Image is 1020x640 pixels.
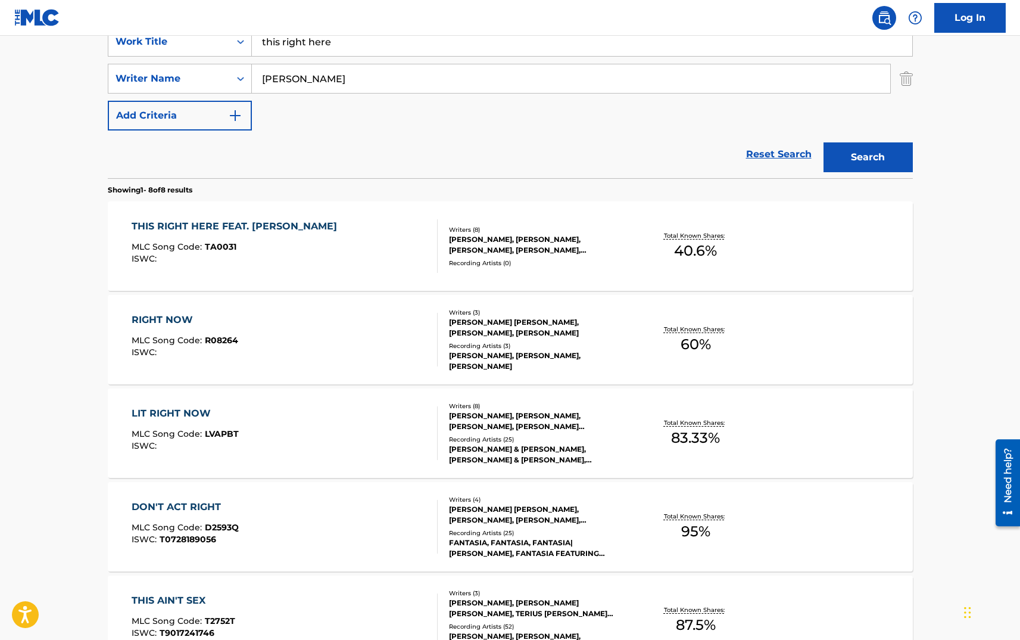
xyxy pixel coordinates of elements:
div: Help [903,6,927,30]
span: ISWC : [132,627,160,638]
div: Recording Artists ( 3 ) [449,341,629,350]
button: Search [824,142,913,172]
img: help [908,11,922,25]
span: 40.6 % [674,240,717,262]
div: [PERSON_NAME], [PERSON_NAME], [PERSON_NAME], [PERSON_NAME] [PERSON_NAME], [PERSON_NAME], [PERSON_... [449,411,629,432]
span: R08264 [205,335,238,346]
p: Total Known Shares: [664,605,728,614]
div: Writers ( 3 ) [449,589,629,598]
img: search [877,11,891,25]
span: T2752T [205,616,235,626]
span: ISWC : [132,253,160,264]
span: TA0031 [205,241,236,252]
div: [PERSON_NAME], [PERSON_NAME] [PERSON_NAME], TERIUS [PERSON_NAME] [PERSON_NAME] [449,598,629,619]
div: Recording Artists ( 25 ) [449,435,629,444]
p: Total Known Shares: [664,325,728,334]
a: Public Search [872,6,896,30]
a: DON'T ACT RIGHTMLC Song Code:D2593QISWC:T0728189056Writers (4)[PERSON_NAME] [PERSON_NAME], [PERSO... [108,482,913,571]
div: Drag [964,595,971,630]
span: MLC Song Code : [132,428,205,439]
iframe: Chat Widget [960,583,1020,640]
div: [PERSON_NAME] [PERSON_NAME], [PERSON_NAME], [PERSON_NAME] [449,317,629,338]
a: RIGHT NOWMLC Song Code:R08264ISWC:Writers (3)[PERSON_NAME] [PERSON_NAME], [PERSON_NAME], [PERSON_... [108,295,913,384]
div: Recording Artists ( 0 ) [449,259,629,268]
div: [PERSON_NAME] [PERSON_NAME], [PERSON_NAME], [PERSON_NAME], [PERSON_NAME] [449,504,629,526]
a: Log In [934,3,1006,33]
span: ISWC : [132,440,160,451]
span: MLC Song Code : [132,335,205,346]
img: MLC Logo [14,9,60,26]
div: [PERSON_NAME], [PERSON_NAME], [PERSON_NAME], [PERSON_NAME], [PERSON_NAME], [PERSON_NAME] [PERSON_... [449,234,629,256]
p: Total Known Shares: [664,418,728,427]
div: Recording Artists ( 52 ) [449,622,629,631]
span: D2593Q [205,522,239,533]
div: Work Title [116,35,223,49]
div: Recording Artists ( 25 ) [449,529,629,538]
span: MLC Song Code : [132,616,205,626]
span: T9017241746 [160,627,214,638]
p: Total Known Shares: [664,231,728,240]
div: Writers ( 3 ) [449,308,629,317]
div: Writers ( 8 ) [449,402,629,411]
div: FANTASIA, FANTASIA, FANTASIA|[PERSON_NAME], FANTASIA FEATURING [PERSON_NAME], [PERSON_NAME] FEAT.... [449,538,629,559]
p: Showing 1 - 8 of 8 results [108,185,192,195]
div: Writer Name [116,72,223,86]
div: [PERSON_NAME] & [PERSON_NAME], [PERSON_NAME] & [PERSON_NAME], [PERSON_NAME] & [PERSON_NAME], [PER... [449,444,629,465]
a: LIT RIGHT NOWMLC Song Code:LVAPBTISWC:Writers (8)[PERSON_NAME], [PERSON_NAME], [PERSON_NAME], [PE... [108,389,913,478]
span: LVAPBT [205,428,239,439]
div: Writers ( 8 ) [449,225,629,234]
div: RIGHT NOW [132,313,238,327]
div: LIT RIGHT NOW [132,406,239,421]
div: [PERSON_NAME], [PERSON_NAME], [PERSON_NAME] [449,350,629,372]
span: 87.5 % [676,614,716,636]
iframe: Resource Center [987,435,1020,531]
img: 9d2ae6d4665cec9f34b9.svg [228,108,242,123]
img: Delete Criterion [900,64,913,94]
p: Total Known Shares: [664,512,728,521]
div: THIS AIN'T SEX [132,594,235,608]
div: DON'T ACT RIGHT [132,500,239,514]
div: THIS RIGHT HERE FEAT. [PERSON_NAME] [132,219,343,234]
span: ISWC : [132,534,160,545]
span: T0728189056 [160,534,216,545]
span: 95 % [681,521,710,542]
span: 60 % [681,334,711,355]
a: Reset Search [740,141,818,167]
button: Add Criteria [108,101,252,131]
div: Writers ( 4 ) [449,495,629,504]
span: MLC Song Code : [132,241,205,252]
a: THIS RIGHT HERE FEAT. [PERSON_NAME]MLC Song Code:TA0031ISWC:Writers (8)[PERSON_NAME], [PERSON_NAM... [108,201,913,291]
span: 83.33 % [671,427,720,449]
span: ISWC : [132,347,160,358]
form: Search Form [108,27,913,178]
span: MLC Song Code : [132,522,205,533]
